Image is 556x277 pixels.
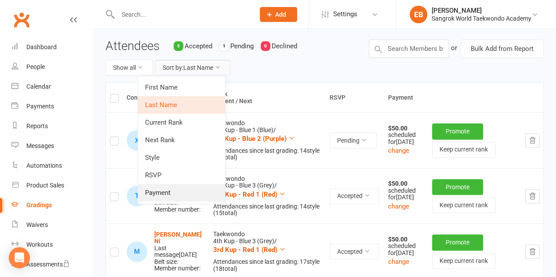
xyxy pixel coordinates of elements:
a: Waivers [11,215,93,235]
div: Last message [DATE] [154,245,205,259]
button: Keep current rank [432,197,495,213]
td: Taekwondo 4th Kup - Blue 3 (Grey) / [209,168,326,224]
div: Attendances since last grading: 17 style ( 18 total) [213,259,322,272]
a: Current Rank [138,114,225,131]
div: Payments [26,103,54,110]
a: Next Rank [138,131,225,149]
button: 3rd Kup - Red 1 (Red) [213,245,286,255]
div: Workouts [26,241,53,248]
a: Automations [11,156,93,176]
button: Bulk Add from Report [461,40,544,58]
div: People [26,63,45,70]
button: Promote [432,123,483,139]
a: Workouts [11,235,93,255]
div: Gradings [26,201,52,209]
a: Messages [11,136,93,156]
th: Rank Current / Next [209,83,326,112]
div: Automations [26,162,62,169]
div: Sangrok World Taekwondo Academy [432,14,531,22]
span: Settings [333,4,357,24]
a: Payment [138,184,225,201]
a: Clubworx [11,9,33,31]
span: 5th Kup - Blue 2 (Purple) [213,135,287,143]
div: scheduled for [DATE] [388,125,424,145]
button: Keep current rank [432,253,495,269]
div: Messages [26,142,54,149]
div: scheduled for [DATE] [388,180,424,201]
div: 5 [174,41,183,51]
strong: $50.00 [388,180,407,187]
div: Xavier Baldwin [127,130,147,151]
div: Attendances since last grading: 14 style ( 15 total) [213,203,322,217]
a: First Name [138,79,225,96]
th: Payment [384,83,543,112]
div: Tim Gill [127,186,147,206]
a: Dashboard [11,37,93,57]
a: Payments [11,97,93,116]
span: Declined [272,42,297,50]
a: Assessments [11,255,93,274]
div: 0 [261,41,270,51]
button: change [388,201,409,212]
button: Accepted [330,244,380,259]
div: EB [410,6,427,23]
div: [PERSON_NAME] [432,7,531,14]
div: Waivers [26,221,48,228]
th: Contact [123,83,209,112]
div: Belt size: Member number: [154,231,205,272]
div: Minerva Ni [127,241,147,262]
a: Reports [11,116,93,136]
div: Dashboard [26,43,57,50]
a: RSVP [138,166,225,184]
h3: Attendees [105,40,160,53]
div: Attendances since last grading: 14 style ( 14 total) [213,147,322,161]
button: 5th Kup - Blue 2 (Purple) [213,133,295,144]
th: RSVP [326,83,384,112]
button: Promote [432,179,483,195]
div: Assessments [26,261,70,268]
button: Add [260,7,297,22]
div: Reports [26,122,48,130]
div: Calendar [26,83,51,90]
a: [PERSON_NAME] Ni [154,231,202,245]
button: change [388,256,409,267]
a: Style [138,149,225,166]
a: Product Sales [11,176,93,195]
a: Calendar [11,77,93,97]
input: Search... [115,8,248,21]
button: Keep current rank [432,142,495,158]
span: Accepted [185,42,212,50]
a: People [11,57,93,77]
td: Taekwondo 6th Kup - Blue 1 (Blue) / [209,112,326,168]
button: change [388,145,409,156]
div: or [451,40,457,56]
div: Open Intercom Messenger [9,247,30,268]
button: Promote [432,234,483,250]
button: Sort by:Last Name [155,60,230,76]
span: Add [275,11,286,18]
div: scheduled for [DATE] [388,236,424,256]
span: 3rd Kup - Red 1 (Red) [213,191,277,198]
input: Search Members by name [369,40,449,58]
button: Show all [105,60,153,76]
button: Pending [330,133,377,148]
a: Gradings [11,195,93,215]
strong: $50.00 [388,236,407,243]
span: 3rd Kup - Red 1 (Red) [213,246,277,254]
strong: $50.00 [388,125,407,132]
div: Product Sales [26,182,64,189]
a: Last Name [138,96,225,114]
button: 3rd Kup - Red 1 (Red) [213,189,286,200]
div: 1 [219,41,229,51]
button: Accepted [330,188,380,204]
span: Pending [230,42,254,50]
